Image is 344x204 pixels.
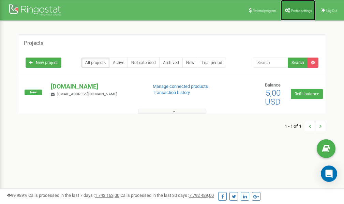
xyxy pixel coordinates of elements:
[253,58,288,68] input: Search
[253,9,276,13] span: Referral program
[321,166,337,182] div: Open Intercom Messenger
[198,58,226,68] a: Trial period
[95,193,119,198] u: 1 743 163,00
[265,88,281,107] span: 5,00 USD
[291,89,323,99] a: Refill balance
[182,58,198,68] a: New
[109,58,128,68] a: Active
[189,193,214,198] u: 7 792 489,00
[326,9,337,13] span: Log Out
[51,82,141,91] p: [DOMAIN_NAME]
[128,58,160,68] a: Not extended
[120,193,214,198] span: Calls processed in the last 30 days :
[159,58,183,68] a: Archived
[153,84,208,89] a: Manage connected products
[288,58,308,68] button: Search
[26,58,61,68] a: New project
[265,82,281,88] span: Balance
[28,193,119,198] span: Calls processed in the last 7 days :
[153,90,190,95] a: Transaction history
[24,40,43,46] h5: Projects
[285,121,305,131] span: 1 - 1 of 1
[291,9,312,13] span: Profile settings
[285,114,325,138] nav: ...
[25,90,42,95] span: New
[7,193,27,198] span: 99,989%
[81,58,109,68] a: All projects
[57,92,117,96] span: [EMAIL_ADDRESS][DOMAIN_NAME]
